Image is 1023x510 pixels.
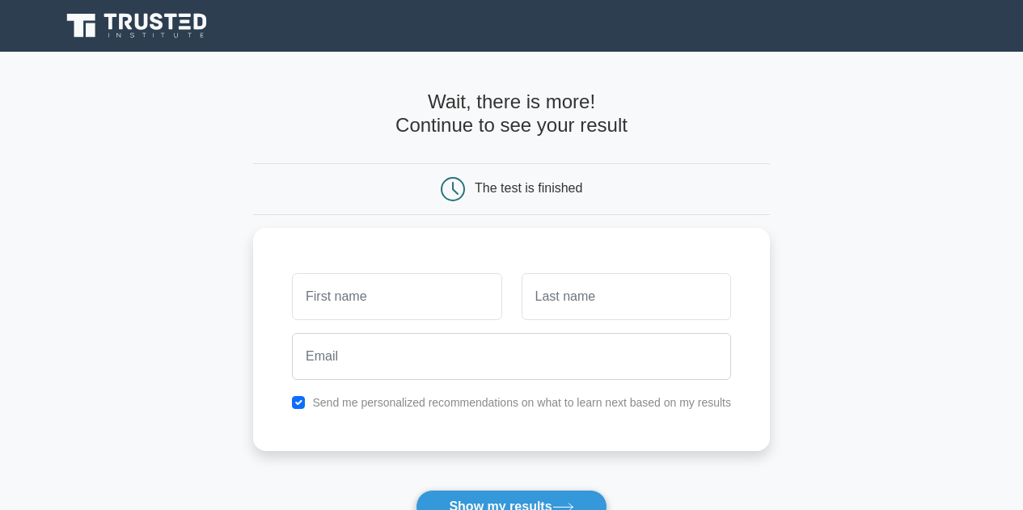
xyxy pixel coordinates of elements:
[475,181,582,195] div: The test is finished
[292,273,501,320] input: First name
[312,396,731,409] label: Send me personalized recommendations on what to learn next based on my results
[292,333,731,380] input: Email
[253,91,770,137] h4: Wait, there is more! Continue to see your result
[522,273,731,320] input: Last name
